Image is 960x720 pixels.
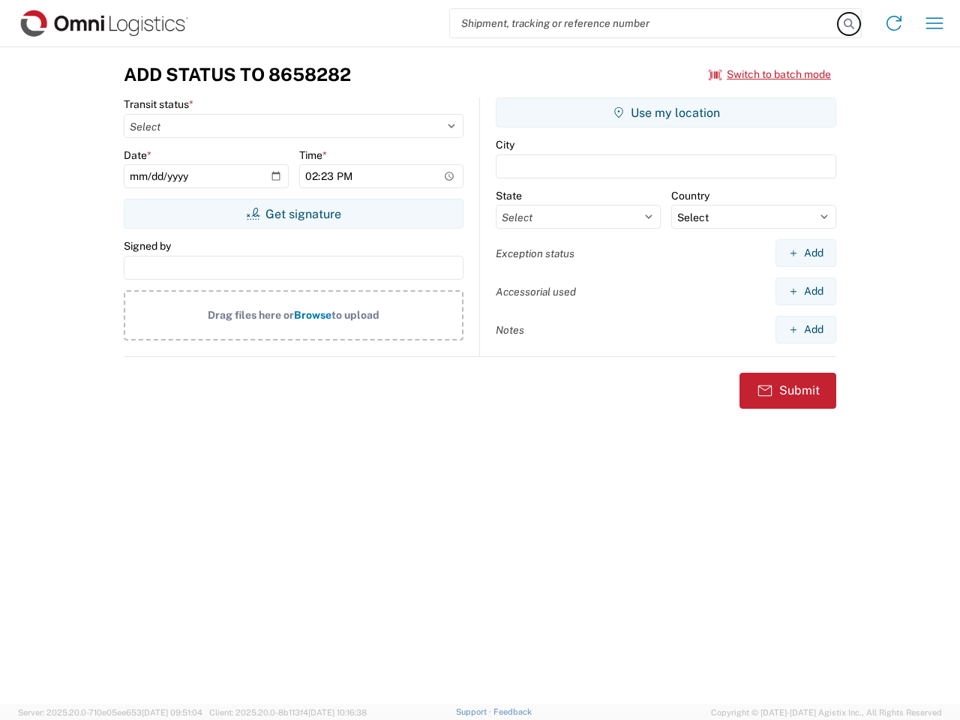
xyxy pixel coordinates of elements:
[496,97,836,127] button: Use my location
[775,277,836,305] button: Add
[739,373,836,409] button: Submit
[496,247,574,260] label: Exception status
[775,316,836,343] button: Add
[775,239,836,267] button: Add
[294,309,331,321] span: Browse
[496,285,576,298] label: Accessorial used
[711,706,942,719] span: Copyright © [DATE]-[DATE] Agistix Inc., All Rights Reserved
[209,708,367,717] span: Client: 2025.20.0-8b113f4
[124,64,351,85] h3: Add Status to 8658282
[496,189,522,202] label: State
[709,62,831,87] button: Switch to batch mode
[18,708,202,717] span: Server: 2025.20.0-710e05ee653
[124,148,151,162] label: Date
[456,707,493,716] a: Support
[124,199,463,229] button: Get signature
[124,239,171,253] label: Signed by
[331,309,379,321] span: to upload
[299,148,327,162] label: Time
[308,708,367,717] span: [DATE] 10:16:38
[496,138,514,151] label: City
[208,309,294,321] span: Drag files here or
[142,708,202,717] span: [DATE] 09:51:04
[493,707,532,716] a: Feedback
[450,9,838,37] input: Shipment, tracking or reference number
[124,97,193,111] label: Transit status
[496,323,524,337] label: Notes
[671,189,709,202] label: Country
